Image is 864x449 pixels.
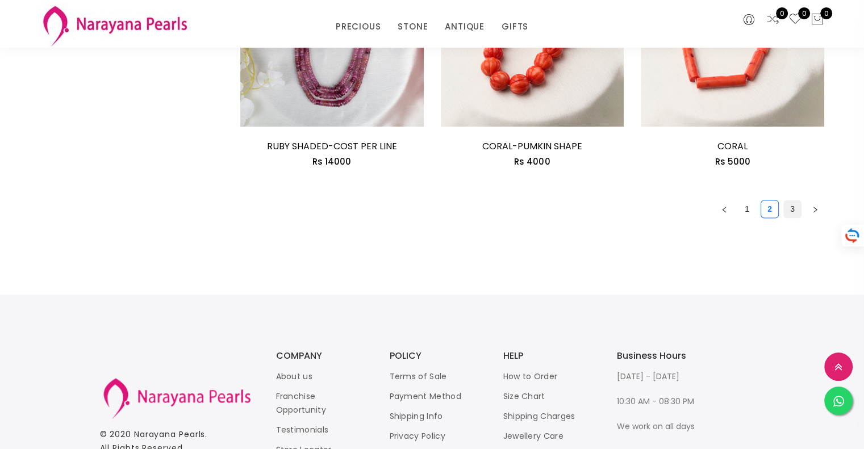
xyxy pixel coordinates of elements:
a: How to Order [503,371,558,382]
a: CORAL-PUMKIN SHAPE [482,140,582,153]
span: Rs 5000 [715,156,750,167]
span: right [812,206,819,213]
a: 3 [784,200,801,217]
a: Payment Method [390,391,461,402]
a: STONE [398,18,428,35]
a: Shipping Info [390,410,443,422]
a: Size Chart [503,391,545,402]
p: 10:30 AM - 08:30 PM [617,395,708,408]
a: CORAL [717,140,748,153]
span: 0 [798,7,810,19]
li: 1 [738,200,756,218]
h3: HELP [503,351,594,360]
p: We work on all days [617,419,708,433]
h3: POLICY [390,351,481,360]
a: PRECIOUS [336,18,381,35]
a: 0 [788,12,802,27]
button: right [806,200,824,218]
a: RUBY SHADED-COST PER LINE [267,140,397,153]
a: 1 [738,200,756,217]
a: 0 [766,12,780,27]
a: 2 [761,200,778,217]
a: ANTIQUE [445,18,485,35]
a: Franchise Opportunity [276,391,326,416]
h3: Business Hours [617,351,708,360]
span: 0 [776,7,788,19]
button: left [715,200,733,218]
a: Jewellery Care [503,430,564,442]
p: [DATE] - [DATE] [617,370,708,383]
a: Terms of Sale [390,371,447,382]
button: 0 [811,12,824,27]
span: Rs 4000 [514,156,550,167]
a: Privacy Policy [390,430,445,442]
span: 0 [820,7,832,19]
li: 3 [783,200,802,218]
h3: COMPANY [276,351,367,360]
a: GIFTS [502,18,528,35]
li: Previous Page [715,200,733,218]
a: About us [276,371,312,382]
span: Rs 14000 [312,156,351,167]
li: 2 [761,200,779,218]
a: Testimonials [276,424,329,435]
span: left [721,206,728,213]
a: Shipping Charges [503,410,575,422]
li: Next Page [806,200,824,218]
a: Narayana Pearls [134,429,206,440]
